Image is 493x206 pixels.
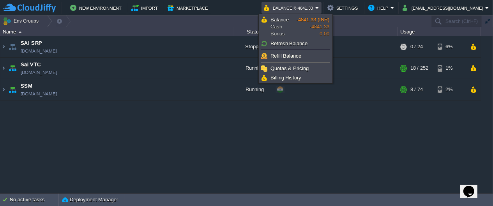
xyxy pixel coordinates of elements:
span: Cash Bonus [270,16,297,37]
span: Refresh Balance [270,40,308,46]
div: 8 / 74 [410,79,423,100]
span: Balance [270,17,289,23]
img: CloudJiffy [3,3,56,13]
a: SSM [21,82,32,90]
div: 0 / 24 [410,36,423,57]
span: -4841.33 0.00 [297,17,329,37]
a: Quotas & Pricing [260,64,331,73]
span: Refill Balance [270,53,302,59]
div: 1% [438,58,463,79]
img: AMDAwAAAACH5BAEAAAAALAAAAAABAAEAAAICRAEAOw== [7,79,18,100]
span: Quotas & Pricing [270,65,309,71]
img: AMDAwAAAACH5BAEAAAAALAAAAAABAAEAAAICRAEAOw== [7,36,18,57]
button: Deployment Manager [62,196,118,204]
div: Name [1,27,234,36]
button: Settings [327,3,360,12]
button: Balance ₹-4841.33 [264,3,315,12]
div: Stopped [234,36,273,57]
iframe: chat widget [460,175,485,198]
a: BalanceCashBonus-4841.33 (INR)-4841.330.00 [260,15,331,39]
div: 2% [438,79,463,100]
div: 18 / 252 [410,58,428,79]
a: [DOMAIN_NAME] [21,47,57,55]
div: Status [235,27,273,36]
div: 6% [438,36,463,57]
div: Usage [398,27,481,36]
button: Marketplace [168,3,210,12]
span: -4841.33 (INR) [297,17,329,23]
div: No active tasks [10,194,58,206]
a: Sai VTC [21,61,41,69]
img: AMDAwAAAACH5BAEAAAAALAAAAAABAAEAAAICRAEAOw== [0,58,7,79]
button: [EMAIL_ADDRESS][DOMAIN_NAME] [403,3,485,12]
button: Import [131,3,161,12]
a: [DOMAIN_NAME] [21,90,57,98]
div: Tags [274,27,398,36]
a: Billing History [260,74,331,82]
a: SAI SRP [21,39,42,47]
a: Refresh Balance [260,39,331,48]
img: AMDAwAAAACH5BAEAAAAALAAAAAABAAEAAAICRAEAOw== [18,31,22,33]
span: Billing History [270,75,302,81]
div: Running [234,58,273,79]
img: AMDAwAAAACH5BAEAAAAALAAAAAABAAEAAAICRAEAOw== [0,79,7,100]
img: AMDAwAAAACH5BAEAAAAALAAAAAABAAEAAAICRAEAOw== [7,58,18,79]
a: [DOMAIN_NAME] [21,69,57,76]
div: Running [234,79,273,100]
a: Refill Balance [260,52,331,60]
button: New Environment [70,3,124,12]
img: AMDAwAAAACH5BAEAAAAALAAAAAABAAEAAAICRAEAOw== [0,36,7,57]
button: Env Groups [3,16,41,26]
button: Help [368,3,391,12]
